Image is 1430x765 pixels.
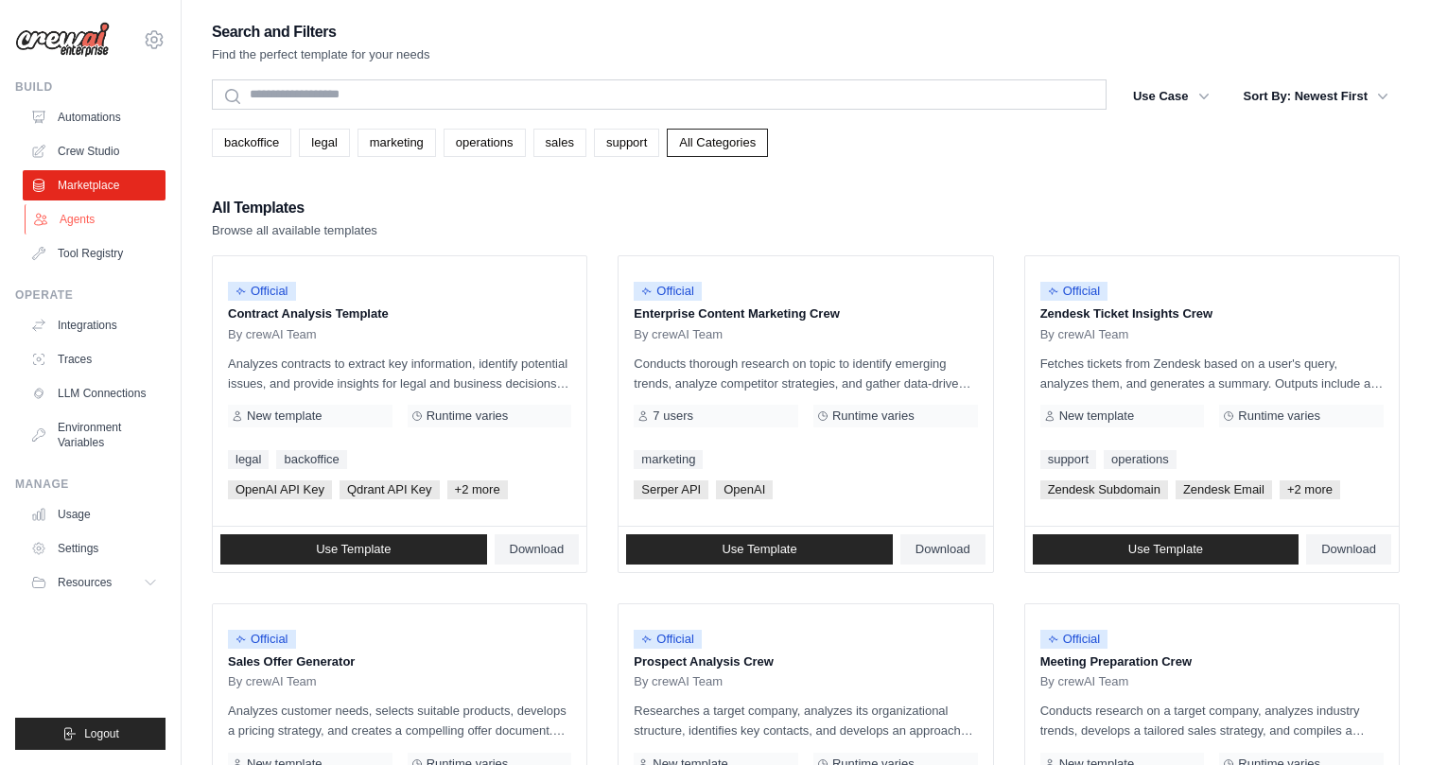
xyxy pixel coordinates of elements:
p: Meeting Preparation Crew [1040,652,1384,671]
p: Contract Analysis Template [228,304,571,323]
h2: Search and Filters [212,19,430,45]
a: operations [444,129,526,157]
span: Runtime varies [832,409,915,424]
p: Analyzes contracts to extract key information, identify potential issues, and provide insights fo... [228,354,571,393]
span: By crewAI Team [634,674,723,689]
a: Use Template [220,534,487,565]
a: All Categories [667,129,768,157]
a: Tool Registry [23,238,166,269]
a: Use Template [626,534,893,565]
a: Download [900,534,985,565]
div: Build [15,79,166,95]
a: support [1040,450,1096,469]
p: Zendesk Ticket Insights Crew [1040,304,1384,323]
p: Researches a target company, analyzes its organizational structure, identifies key contacts, and ... [634,701,977,740]
button: Sort By: Newest First [1232,79,1400,113]
a: legal [228,450,269,469]
span: OpenAI [716,480,773,499]
span: Official [228,282,296,301]
span: Runtime varies [1238,409,1320,424]
span: Zendesk Subdomain [1040,480,1168,499]
span: By crewAI Team [1040,327,1129,342]
span: Use Template [722,542,796,557]
span: By crewAI Team [1040,674,1129,689]
button: Logout [15,718,166,750]
span: Serper API [634,480,708,499]
span: +2 more [447,480,508,499]
p: Sales Offer Generator [228,652,571,671]
div: Operate [15,287,166,303]
p: Fetches tickets from Zendesk based on a user's query, analyzes them, and generates a summary. Out... [1040,354,1384,393]
p: Browse all available templates [212,221,377,240]
p: Analyzes customer needs, selects suitable products, develops a pricing strategy, and creates a co... [228,701,571,740]
span: OpenAI API Key [228,480,332,499]
a: marketing [634,450,703,469]
button: Use Case [1122,79,1221,113]
span: Official [634,282,702,301]
span: Logout [84,726,119,741]
a: Environment Variables [23,412,166,458]
span: Qdrant API Key [340,480,440,499]
span: Official [1040,282,1108,301]
span: Download [916,542,970,557]
a: backoffice [212,129,291,157]
span: New template [247,409,322,424]
span: By crewAI Team [228,327,317,342]
a: marketing [357,129,436,157]
span: Official [634,630,702,649]
a: Use Template [1033,534,1299,565]
span: By crewAI Team [228,674,317,689]
a: Crew Studio [23,136,166,166]
a: operations [1104,450,1177,469]
span: Official [228,630,296,649]
a: Settings [23,533,166,564]
a: Download [495,534,580,565]
p: Conducts research on a target company, analyzes industry trends, develops a tailored sales strate... [1040,701,1384,740]
a: LLM Connections [23,378,166,409]
a: legal [299,129,349,157]
span: New template [1059,409,1134,424]
span: Zendesk Email [1176,480,1272,499]
a: sales [533,129,586,157]
a: Download [1306,534,1391,565]
span: Runtime varies [427,409,509,424]
span: Official [1040,630,1108,649]
div: Manage [15,477,166,492]
span: Use Template [316,542,391,557]
a: Traces [23,344,166,374]
a: backoffice [276,450,346,469]
span: Download [510,542,565,557]
a: support [594,129,659,157]
a: Usage [23,499,166,530]
span: +2 more [1280,480,1340,499]
p: Conducts thorough research on topic to identify emerging trends, analyze competitor strategies, a... [634,354,977,393]
a: Marketplace [23,170,166,200]
span: By crewAI Team [634,327,723,342]
span: Resources [58,575,112,590]
p: Find the perfect template for your needs [212,45,430,64]
span: 7 users [653,409,693,424]
button: Resources [23,567,166,598]
a: Agents [25,204,167,235]
p: Enterprise Content Marketing Crew [634,304,977,323]
span: Download [1321,542,1376,557]
p: Prospect Analysis Crew [634,652,977,671]
a: Automations [23,102,166,132]
span: Use Template [1128,542,1203,557]
a: Integrations [23,310,166,340]
img: Logo [15,22,110,58]
h2: All Templates [212,195,377,221]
